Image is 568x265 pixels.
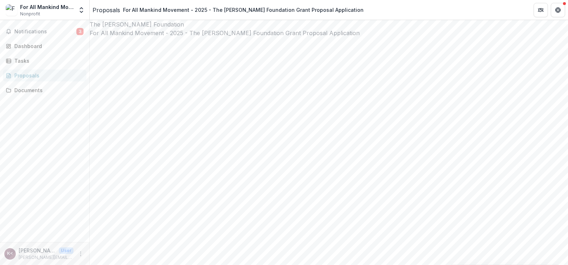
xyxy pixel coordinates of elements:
span: 3 [76,28,84,35]
button: Get Help [551,3,565,17]
nav: breadcrumb [93,5,366,15]
a: Proposals [93,6,120,14]
div: Dashboard [14,42,81,50]
div: For All Mankind Movement [20,3,74,11]
div: Kevin Phillips <kevin@gofamm.org> [7,251,13,256]
p: [PERSON_NAME] <[PERSON_NAME][EMAIL_ADDRESS][DOMAIN_NAME]> [19,247,56,254]
p: [PERSON_NAME][EMAIL_ADDRESS][DOMAIN_NAME] [19,254,74,261]
div: For All Mankind Movement - 2025 - The [PERSON_NAME] Foundation Grant Proposal Application [123,6,364,14]
h2: For All Mankind Movement - 2025 - The [PERSON_NAME] Foundation Grant Proposal Application [90,29,568,37]
button: Open entity switcher [76,3,86,17]
div: The [PERSON_NAME] Foundation [90,20,568,29]
span: Nonprofit [20,11,40,17]
button: Partners [534,3,548,17]
a: Proposals [3,70,86,81]
p: User [59,247,74,254]
span: Notifications [14,29,76,35]
img: For All Mankind Movement [6,4,17,16]
div: Tasks [14,57,81,65]
a: Tasks [3,55,86,67]
div: Proposals [14,72,81,79]
a: Dashboard [3,40,86,52]
div: Documents [14,86,81,94]
a: Documents [3,84,86,96]
button: Notifications3 [3,26,86,37]
button: More [76,250,85,258]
